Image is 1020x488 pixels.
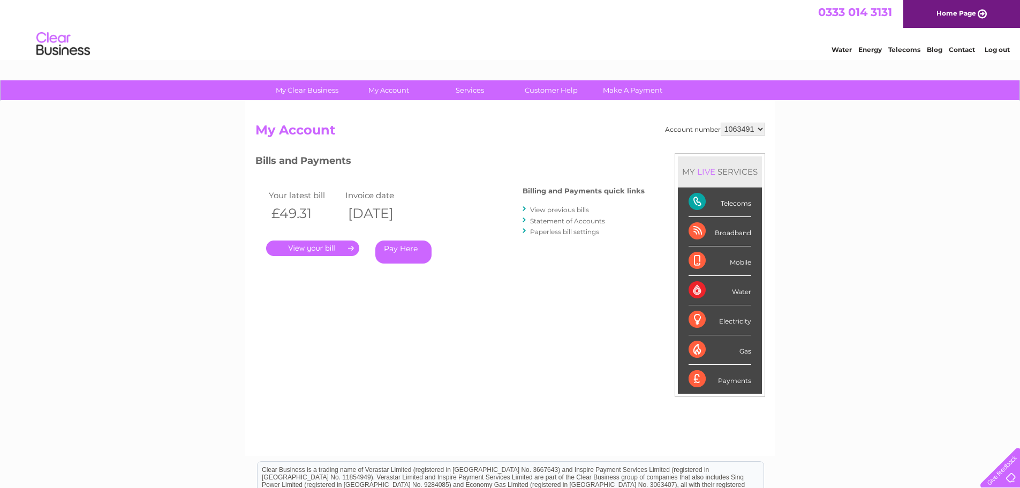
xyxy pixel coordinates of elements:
[344,80,433,100] a: My Account
[695,167,717,177] div: LIVE
[255,153,645,172] h3: Bills and Payments
[266,202,343,224] th: £49.31
[530,206,589,214] a: View previous bills
[523,187,645,195] h4: Billing and Payments quick links
[665,123,765,136] div: Account number
[689,276,751,305] div: Water
[343,202,420,224] th: [DATE]
[689,335,751,365] div: Gas
[689,365,751,394] div: Payments
[255,123,765,143] h2: My Account
[689,246,751,276] div: Mobile
[858,46,882,54] a: Energy
[689,217,751,246] div: Broadband
[818,5,892,19] a: 0333 014 3131
[258,6,764,52] div: Clear Business is a trading name of Verastar Limited (registered in [GEOGRAPHIC_DATA] No. 3667643...
[375,241,432,264] a: Pay Here
[689,187,751,217] div: Telecoms
[530,217,605,225] a: Statement of Accounts
[266,188,343,202] td: Your latest bill
[689,305,751,335] div: Electricity
[678,156,762,187] div: MY SERVICES
[343,188,420,202] td: Invoice date
[888,46,920,54] a: Telecoms
[588,80,677,100] a: Make A Payment
[266,241,359,256] a: .
[426,80,514,100] a: Services
[507,80,595,100] a: Customer Help
[530,228,599,236] a: Paperless bill settings
[927,46,942,54] a: Blog
[949,46,975,54] a: Contact
[832,46,852,54] a: Water
[263,80,351,100] a: My Clear Business
[985,46,1010,54] a: Log out
[36,28,90,61] img: logo.png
